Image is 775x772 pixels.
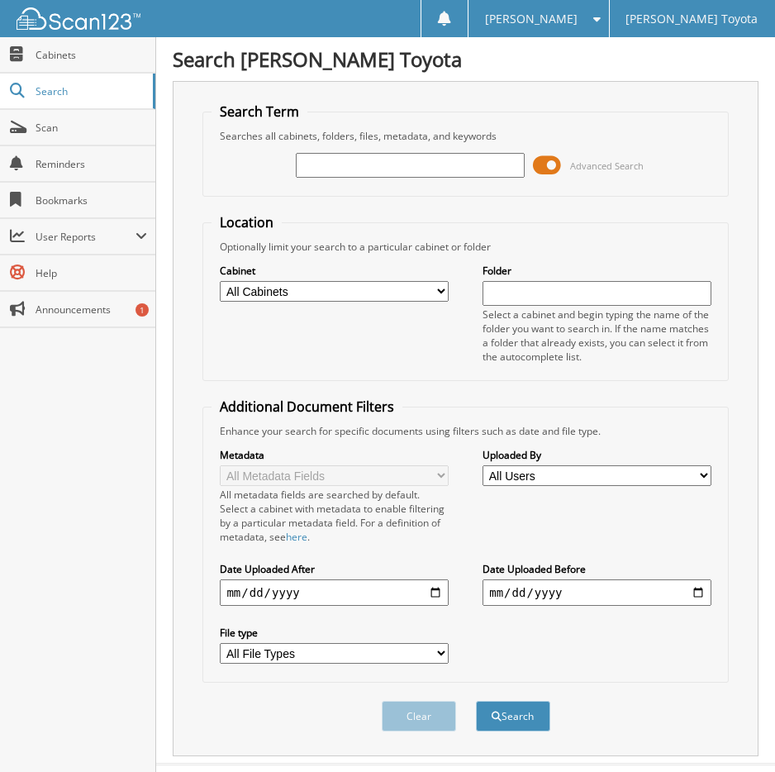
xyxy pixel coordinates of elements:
label: Uploaded By [483,448,711,462]
span: Scan [36,121,147,135]
legend: Additional Document Filters [212,398,402,416]
span: [PERSON_NAME] Toyota [625,14,758,24]
label: Cabinet [220,264,448,278]
label: Metadata [220,448,448,462]
span: [PERSON_NAME] [485,14,578,24]
span: Help [36,266,147,280]
img: scan123-logo-white.svg [17,7,140,30]
div: Searches all cabinets, folders, files, metadata, and keywords [212,129,719,143]
div: All metadata fields are searched by default. Select a cabinet with metadata to enable filtering b... [220,488,448,544]
span: Reminders [36,157,147,171]
button: Clear [382,701,456,731]
span: Advanced Search [570,160,644,172]
span: Bookmarks [36,193,147,207]
span: Announcements [36,303,147,317]
input: end [483,579,711,606]
span: User Reports [36,230,136,244]
a: here [286,530,307,544]
legend: Location [212,213,282,231]
div: 1 [136,303,149,317]
button: Search [476,701,550,731]
legend: Search Term [212,102,307,121]
span: Cabinets [36,48,147,62]
input: start [220,579,448,606]
label: Date Uploaded After [220,562,448,576]
h1: Search [PERSON_NAME] Toyota [173,45,758,73]
span: Search [36,84,145,98]
label: File type [220,626,448,640]
div: Select a cabinet and begin typing the name of the folder you want to search in. If the name match... [483,307,711,364]
label: Date Uploaded Before [483,562,711,576]
div: Enhance your search for specific documents using filters such as date and file type. [212,424,719,438]
div: Optionally limit your search to a particular cabinet or folder [212,240,719,254]
label: Folder [483,264,711,278]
